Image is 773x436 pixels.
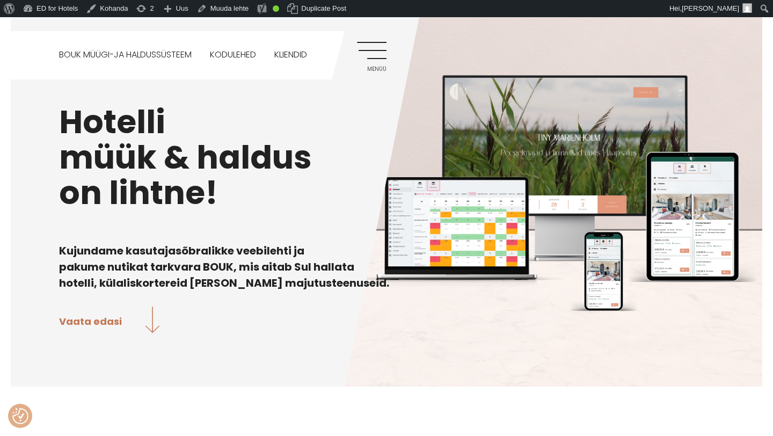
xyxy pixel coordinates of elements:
[357,42,386,71] a: Menüü
[357,66,386,72] span: Menüü
[59,243,389,290] b: Kujundame kasutajasõbralikke veebilehti ja pakume nutikat tarkvara BOUK, mis aitab Sul hallata ho...
[59,31,192,79] a: BOUK MÜÜGI-JA HALDUSSÜSTEEM
[12,408,28,424] img: Revisit consent button
[59,307,159,335] a: Vaata edasi
[682,4,739,12] span: [PERSON_NAME]
[273,5,279,12] div: Good
[274,31,307,79] a: Kliendid
[12,408,28,424] button: Nõusolekueelistused
[210,31,256,79] a: Kodulehed
[59,104,714,210] h1: Hotelli müük & haldus on lihtne!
